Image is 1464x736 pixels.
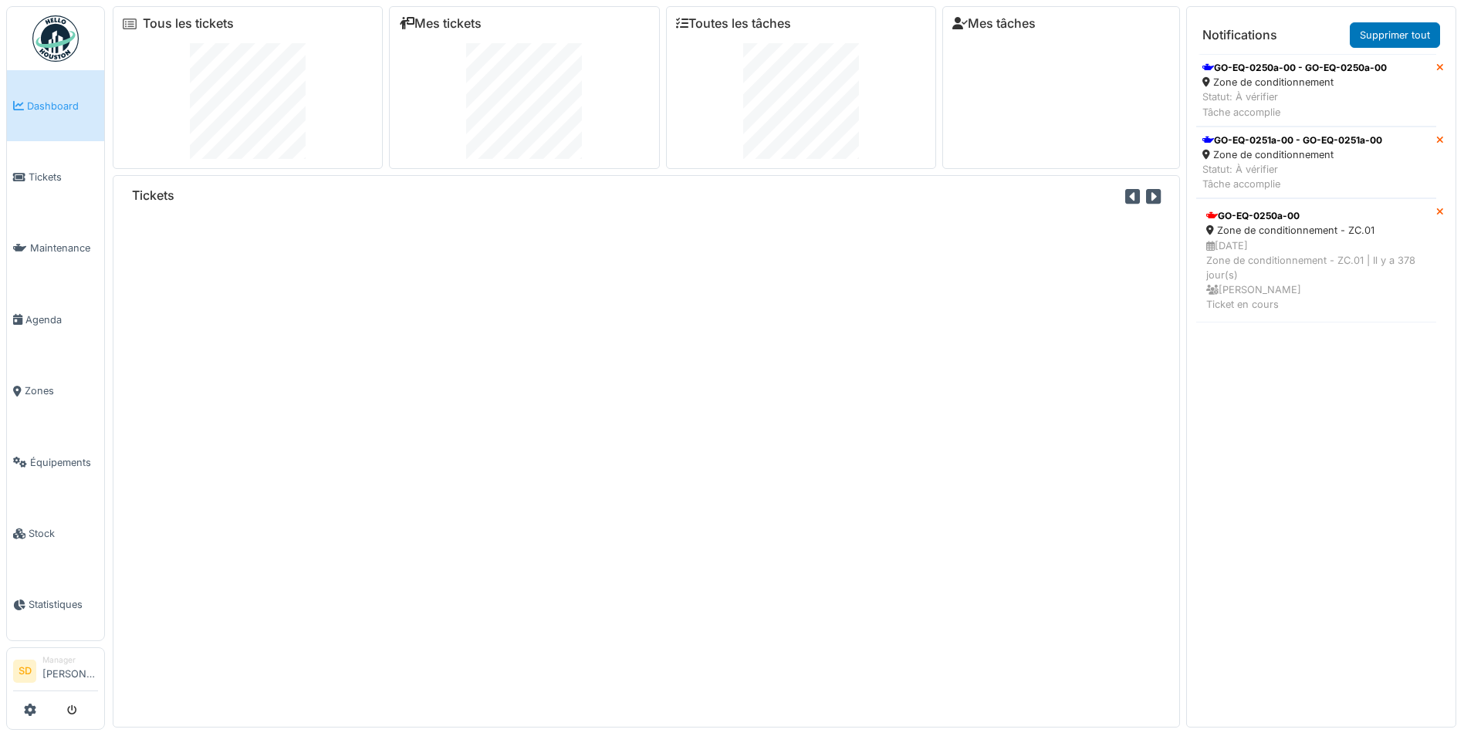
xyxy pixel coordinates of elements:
[143,16,234,31] a: Tous les tickets
[7,356,104,427] a: Zones
[399,16,482,31] a: Mes tickets
[30,241,98,255] span: Maintenance
[132,188,174,203] h6: Tickets
[1202,162,1382,191] div: Statut: À vérifier Tâche accomplie
[7,427,104,498] a: Équipements
[1196,198,1436,322] a: GO-EQ-0250a-00 Zone de conditionnement - ZC.01 [DATE]Zone de conditionnement - ZC.01 | Il y a 378...
[13,660,36,683] li: SD
[1206,209,1426,223] div: GO-EQ-0250a-00
[7,141,104,212] a: Tickets
[30,455,98,470] span: Équipements
[13,654,98,691] a: SD Manager[PERSON_NAME]
[1202,61,1387,75] div: GO-EQ-0250a-00 - GO-EQ-0250a-00
[1206,238,1426,312] div: [DATE] Zone de conditionnement - ZC.01 | Il y a 378 jour(s) [PERSON_NAME] Ticket en cours
[29,597,98,612] span: Statistiques
[7,213,104,284] a: Maintenance
[29,170,98,184] span: Tickets
[7,70,104,141] a: Dashboard
[952,16,1036,31] a: Mes tâches
[7,284,104,355] a: Agenda
[27,99,98,113] span: Dashboard
[32,15,79,62] img: Badge_color-CXgf-gQk.svg
[29,526,98,541] span: Stock
[1206,223,1426,238] div: Zone de conditionnement - ZC.01
[676,16,791,31] a: Toutes les tâches
[1196,127,1436,199] a: GO-EQ-0251a-00 - GO-EQ-0251a-00 Zone de conditionnement Statut: À vérifierTâche accomplie
[7,498,104,569] a: Stock
[1350,22,1440,48] a: Supprimer tout
[25,383,98,398] span: Zones
[42,654,98,687] li: [PERSON_NAME]
[1196,54,1436,127] a: GO-EQ-0250a-00 - GO-EQ-0250a-00 Zone de conditionnement Statut: À vérifierTâche accomplie
[25,312,98,327] span: Agenda
[1202,133,1382,147] div: GO-EQ-0251a-00 - GO-EQ-0251a-00
[42,654,98,666] div: Manager
[7,569,104,640] a: Statistiques
[1202,147,1382,162] div: Zone de conditionnement
[1202,89,1387,119] div: Statut: À vérifier Tâche accomplie
[1202,28,1277,42] h6: Notifications
[1202,75,1387,89] div: Zone de conditionnement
